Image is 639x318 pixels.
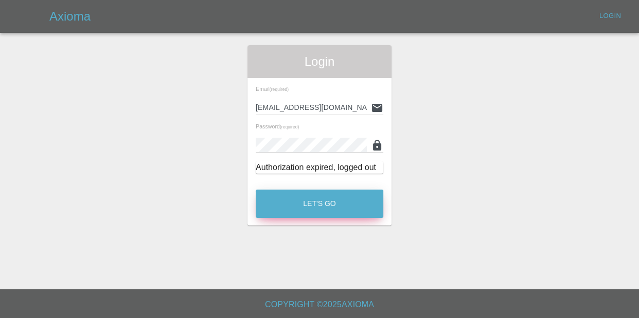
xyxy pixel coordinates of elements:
small: (required) [280,125,299,129]
h6: Copyright © 2025 Axioma [8,297,631,312]
span: Password [256,123,299,129]
div: Authorization expired, logged out [256,161,383,174]
button: Let's Go [256,190,383,218]
span: Email [256,86,289,92]
a: Login [594,8,627,24]
span: Login [256,53,383,70]
h5: Axioma [49,8,91,25]
small: (required) [270,87,289,92]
